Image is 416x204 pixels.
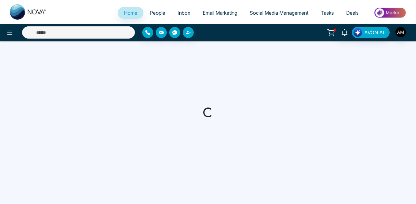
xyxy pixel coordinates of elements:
span: Deals [346,10,359,16]
a: Tasks [315,7,340,19]
a: Email Marketing [197,7,243,19]
span: AVON AI [364,29,384,36]
span: Tasks [321,10,334,16]
span: People [150,10,165,16]
span: Email Marketing [203,10,237,16]
img: User Avatar [395,27,406,37]
a: Inbox [171,7,197,19]
span: Inbox [177,10,190,16]
img: Nova CRM Logo [10,4,47,20]
a: People [143,7,171,19]
a: Social Media Management [243,7,315,19]
a: Deals [340,7,365,19]
span: Home [124,10,137,16]
img: Market-place.gif [368,6,412,20]
img: Lead Flow [353,28,362,37]
span: Social Media Management [250,10,308,16]
a: Home [118,7,143,19]
button: AVON AI [352,27,390,38]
